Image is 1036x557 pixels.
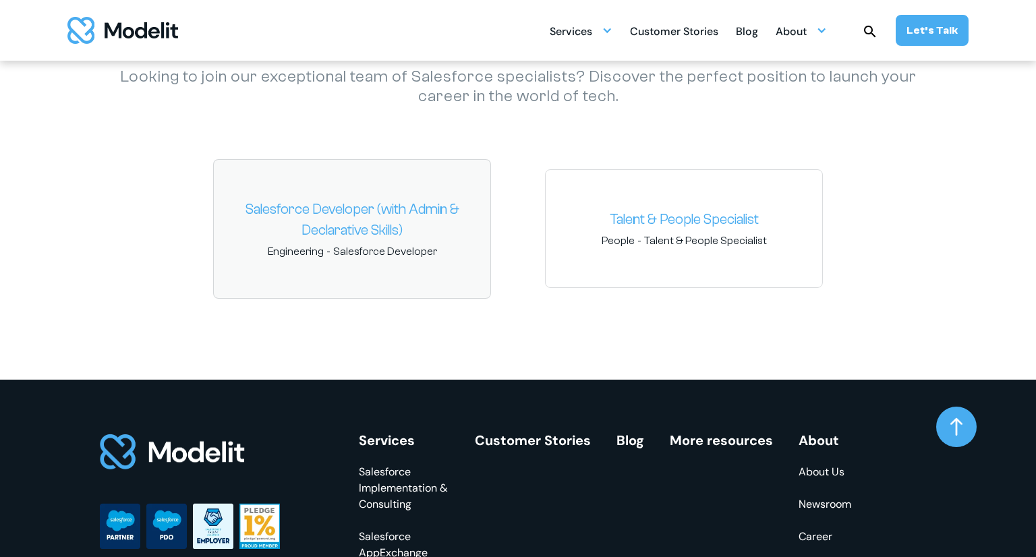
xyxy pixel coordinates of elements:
[799,433,858,448] div: About
[644,233,767,248] span: Talent & People Specialist
[906,23,958,38] div: Let’s Talk
[556,233,811,248] span: -
[950,417,962,436] img: arrow up
[333,244,437,259] span: Salesforce Developer
[630,18,718,44] a: Customer Stories
[556,209,811,231] a: Talent & People Specialist
[776,18,827,44] div: About
[776,20,807,46] div: About
[799,529,858,545] a: Career
[475,432,591,449] a: Customer Stories
[100,67,936,107] p: Looking to join our exceptional team of Salesforce specialists? Discover the perfect position to ...
[670,432,773,449] a: More resources
[799,464,858,480] a: About Us
[896,15,969,46] a: Let’s Talk
[550,20,592,46] div: Services
[67,17,178,44] a: home
[225,199,480,241] a: Salesforce Developer (with Admin & Declarative Skills)
[67,17,178,44] img: modelit logo
[630,20,718,46] div: Customer Stories
[550,18,612,44] div: Services
[359,464,449,512] a: Salesforce Implementation & Consulting
[736,20,758,46] div: Blog
[359,433,449,448] div: Services
[225,244,480,259] span: -
[268,244,324,259] span: Engineering
[100,433,246,471] img: footer logo
[616,432,644,449] a: Blog
[736,18,758,44] a: Blog
[602,233,635,248] span: People
[799,496,858,512] a: Newsroom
